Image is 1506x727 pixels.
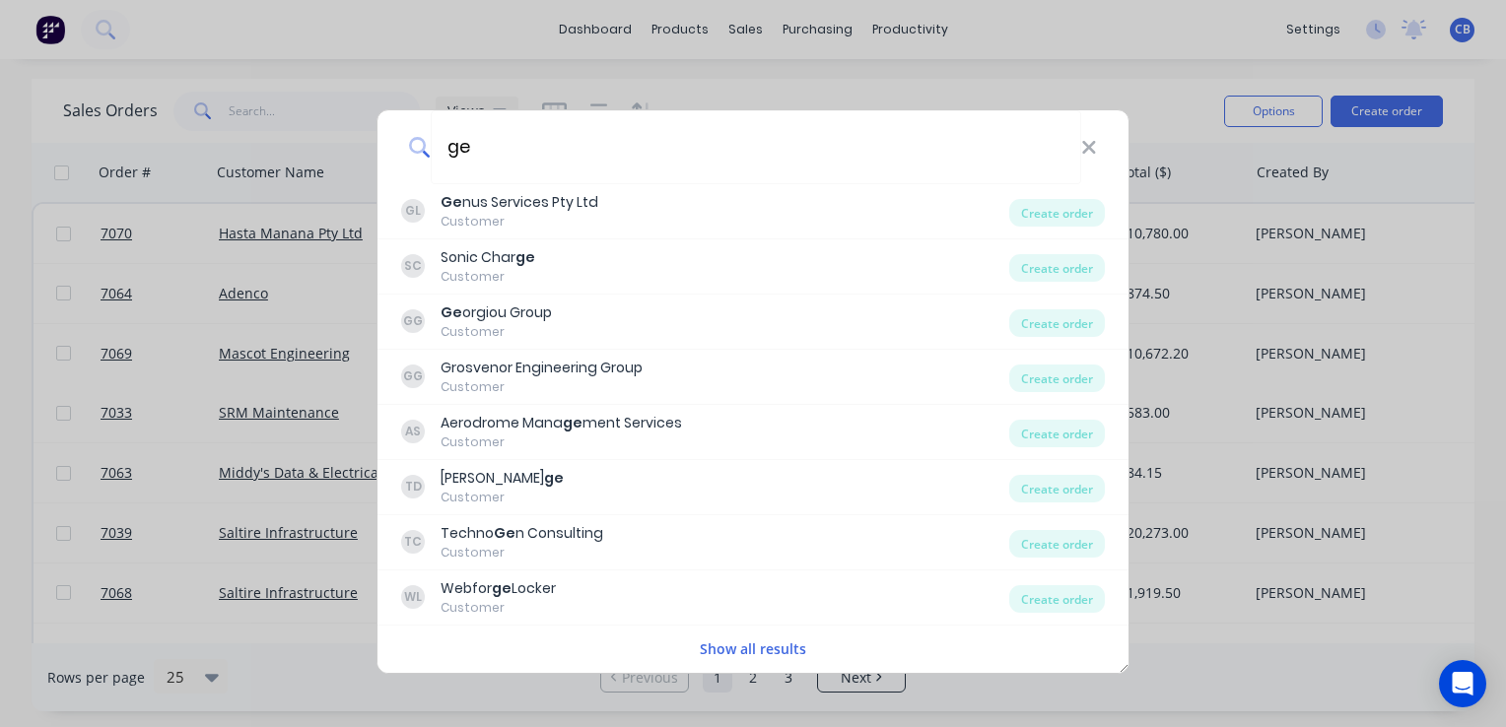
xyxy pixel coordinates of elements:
[492,578,512,598] b: ge
[1009,199,1105,227] div: Create order
[431,110,1081,184] input: Enter a customer name to create a new order...
[694,637,812,660] button: Show all results
[441,523,603,544] div: Techno n Consulting
[401,309,425,333] div: GG
[563,413,582,432] b: ge
[441,578,556,599] div: Webfor Locker
[401,364,425,388] div: GG
[1009,585,1105,613] div: Create order
[441,323,552,341] div: Customer
[441,433,682,451] div: Customer
[515,247,535,267] b: ge
[441,247,535,268] div: Sonic Char
[1009,309,1105,337] div: Create order
[441,378,643,396] div: Customer
[1009,254,1105,282] div: Create order
[441,213,598,231] div: Customer
[544,468,564,488] b: ge
[1009,530,1105,558] div: Create order
[401,254,425,278] div: SC
[441,302,462,322] b: Ge
[441,544,603,562] div: Customer
[441,468,564,489] div: [PERSON_NAME]
[494,523,515,543] b: Ge
[441,268,535,286] div: Customer
[441,413,682,433] div: Aerodrome Mana ment Services
[441,489,564,506] div: Customer
[1009,364,1105,392] div: Create order
[1439,660,1486,707] div: Open Intercom Messenger
[441,302,552,323] div: orgiou Group
[1009,475,1105,502] div: Create order
[441,358,643,378] div: Grosvenor Engineering Group
[401,585,425,609] div: WL
[441,192,462,212] b: Ge
[1009,420,1105,447] div: Create order
[441,192,598,213] div: nus Services Pty Ltd
[441,599,556,617] div: Customer
[401,530,425,554] div: TC
[401,475,425,498] div: TD
[401,420,425,443] div: AS
[401,199,425,223] div: GL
